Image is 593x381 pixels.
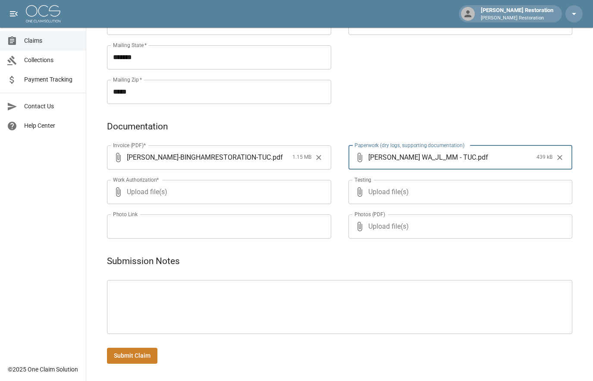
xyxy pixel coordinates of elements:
div: [PERSON_NAME] Restoration [477,6,557,22]
label: Invoice (PDF)* [113,142,146,149]
label: Testing [355,176,371,183]
span: Upload file(s) [127,180,308,204]
span: . pdf [271,152,283,162]
label: Paperwork (dry logs, supporting documentation) [355,142,464,149]
span: Upload file(s) [368,180,549,204]
button: Clear [312,151,325,164]
label: Mailing State [113,41,147,49]
p: [PERSON_NAME] Restoration [481,15,553,22]
label: Mailing Zip [113,76,142,83]
span: Collections [24,56,79,65]
span: Claims [24,36,79,45]
span: [PERSON_NAME] WA_JL_MM - TUC [368,152,476,162]
label: Photo Link [113,211,138,218]
div: © 2025 One Claim Solution [8,365,78,374]
span: [PERSON_NAME]-BINGHAMRESTORATION-TUC [127,152,271,162]
span: Help Center [24,121,79,130]
img: ocs-logo-white-transparent.png [26,5,60,22]
span: 439 kB [537,153,552,162]
span: Payment Tracking [24,75,79,84]
span: Upload file(s) [368,214,549,239]
label: Photos (PDF) [355,211,385,218]
span: . pdf [476,152,488,162]
label: Work Authorization* [113,176,159,183]
span: Contact Us [24,102,79,111]
span: 1.15 MB [292,153,311,162]
button: open drawer [5,5,22,22]
button: Clear [553,151,566,164]
button: Submit Claim [107,348,157,364]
